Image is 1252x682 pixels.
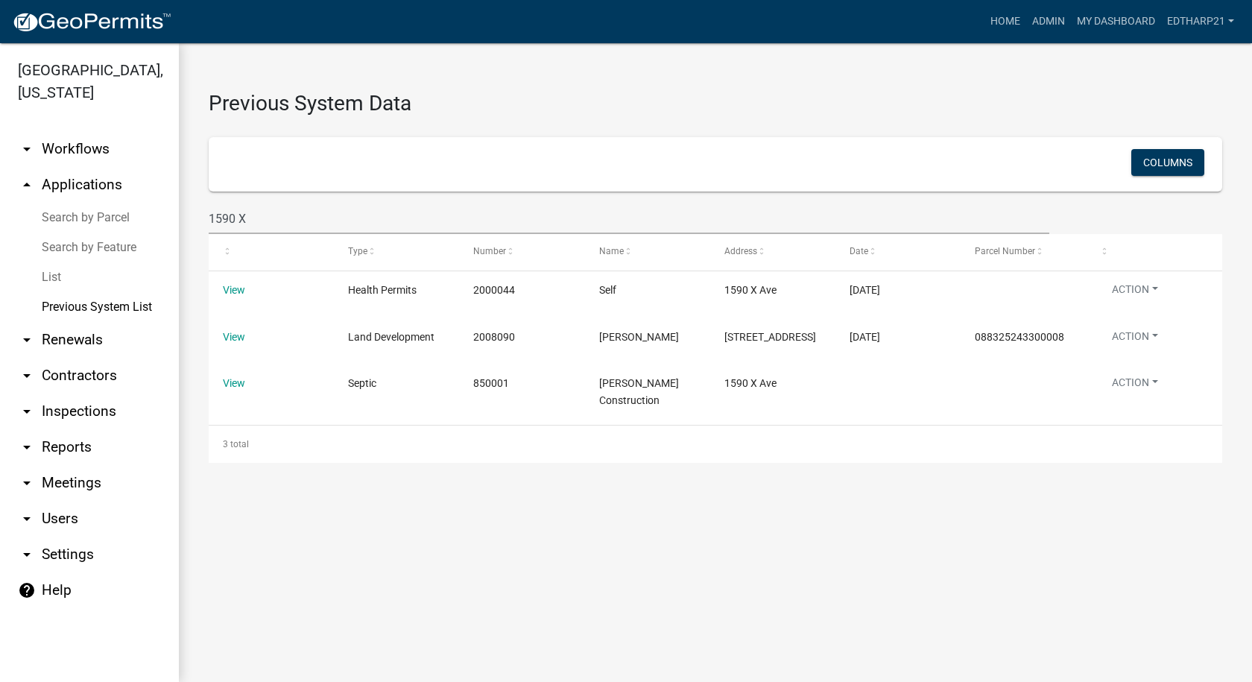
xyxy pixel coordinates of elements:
span: 2008090 [473,331,515,343]
span: Land Development [348,331,434,343]
a: View [223,331,245,343]
span: 1590 X Ave [724,377,777,389]
span: Bunning Joyce [599,331,679,343]
a: Admin [1026,7,1071,36]
i: arrow_drop_down [18,546,36,563]
datatable-header-cell: Parcel Number [961,234,1086,270]
i: arrow_drop_up [18,176,36,194]
button: Action [1100,282,1170,303]
a: My Dashboard [1071,7,1161,36]
span: 850001 [473,377,509,389]
span: 088325243300008 [975,331,1064,343]
i: arrow_drop_down [18,367,36,385]
span: Health Permits [348,284,417,296]
datatable-header-cell: Number [459,234,584,270]
span: Septic [348,377,376,389]
i: arrow_drop_down [18,510,36,528]
i: arrow_drop_down [18,474,36,492]
span: 4/10/2000 [850,284,880,296]
span: 1590 X Ave [724,284,777,296]
i: arrow_drop_down [18,331,36,349]
span: Parcel Number [975,246,1035,256]
i: arrow_drop_down [18,140,36,158]
i: arrow_drop_down [18,438,36,456]
span: Number [473,246,506,256]
span: Address [724,246,757,256]
datatable-header-cell: Address [710,234,835,270]
button: Columns [1131,149,1204,176]
span: Name [599,246,624,256]
button: Action [1100,375,1170,397]
span: Date [850,246,868,256]
a: EdTharp21 [1161,7,1240,36]
datatable-header-cell: Name [584,234,709,270]
input: Search for permits [209,203,1049,234]
span: Self [599,284,616,296]
i: arrow_drop_down [18,402,36,420]
div: 3 total [209,426,1222,463]
datatable-header-cell: Type [334,234,459,270]
span: 8/28/2008 [850,331,880,343]
span: Nelson Construction [599,377,679,406]
button: Action [1100,329,1170,350]
a: Home [984,7,1026,36]
span: Type [348,246,367,256]
a: View [223,377,245,389]
i: help [18,581,36,599]
datatable-header-cell: Date [835,234,961,270]
span: 2000044 [473,284,515,296]
a: View [223,284,245,296]
h3: Previous System Data [209,73,1222,119]
span: 1590 X Ave Ames Ia 50014 [724,331,816,343]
